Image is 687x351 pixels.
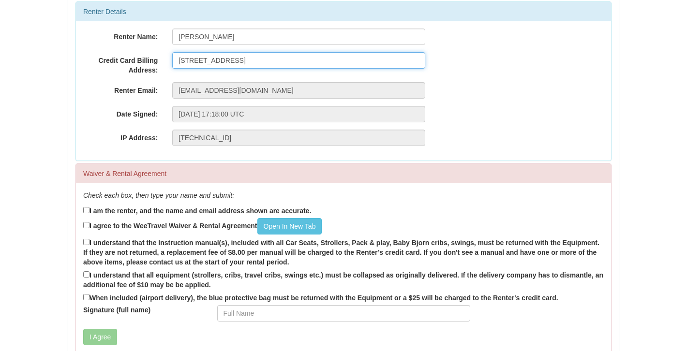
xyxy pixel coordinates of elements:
input: Full Name [217,305,470,322]
input: I agree to the WeeTravel Waiver & Rental AgreementOpen In New Tab [83,222,90,228]
div: Renter Details [76,2,611,21]
input: I understand that all equipment (strollers, cribs, travel cribs, swings etc.) must be collapsed a... [83,271,90,278]
input: When included (airport delivery), the blue protective bag must be returned with the Equipment or ... [83,294,90,300]
label: IP Address: [76,130,165,143]
label: Signature (full name) [76,305,210,315]
input: I understand that the Instruction manual(s), included with all Car Seats, Strollers, Pack & play,... [83,239,90,245]
label: Credit Card Billing Address: [76,52,165,75]
label: Date Signed: [76,106,165,119]
label: I understand that all equipment (strollers, cribs, travel cribs, swings etc.) must be collapsed a... [83,269,604,290]
label: Renter Email: [76,82,165,95]
label: I understand that the Instruction manual(s), included with all Car Seats, Strollers, Pack & play,... [83,237,604,267]
em: Check each box, then type your name and submit: [83,191,234,199]
button: I Agree [83,329,117,345]
label: When included (airport delivery), the blue protective bag must be returned with the Equipment or ... [83,292,558,303]
input: I am the renter, and the name and email address shown are accurate. [83,207,90,213]
label: Renter Name: [76,29,165,42]
a: Open In New Tab [257,218,322,234]
label: I am the renter, and the name and email address shown are accurate. [83,205,311,216]
div: Waiver & Rental Agreement [76,164,611,183]
label: I agree to the WeeTravel Waiver & Rental Agreement [83,218,322,234]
